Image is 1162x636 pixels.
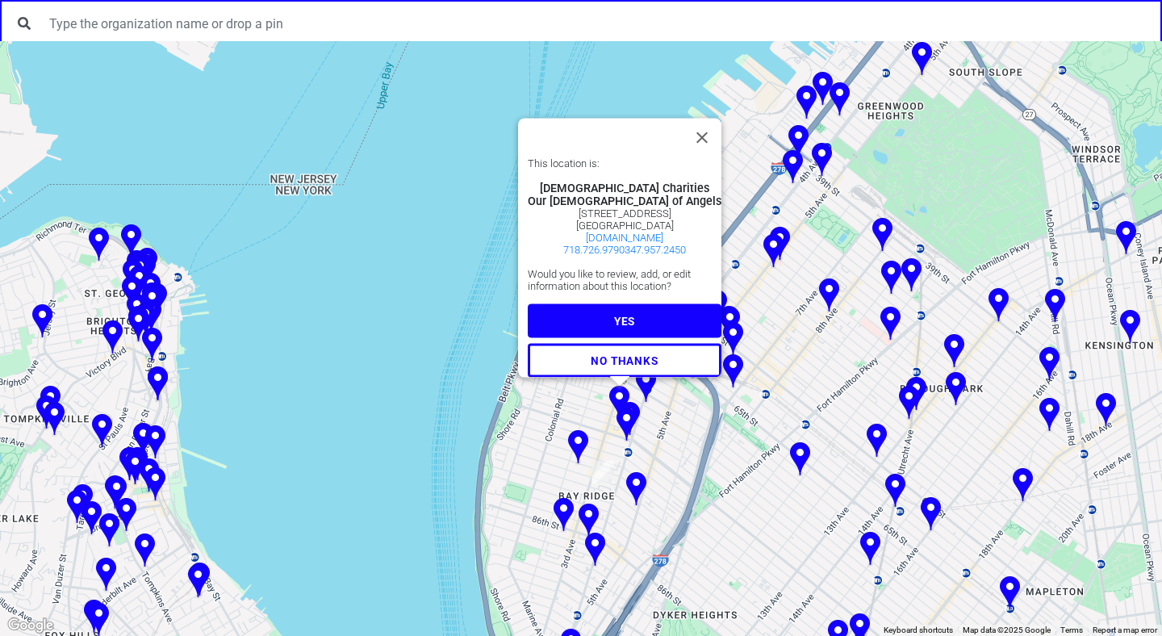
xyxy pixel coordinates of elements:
a: 718.726.9790 [563,243,625,255]
div: Our [DEMOGRAPHIC_DATA] of Angels [528,194,721,207]
div: [STREET_ADDRESS] [528,207,721,219]
a: Open this area in Google Maps (opens a new window) [4,615,57,636]
button: Close [683,118,721,157]
div: [DEMOGRAPHIC_DATA] Charities [528,181,721,194]
div: This location is: [528,157,721,169]
a: Report a map error [1093,626,1157,634]
div: Would you like to review, add, or edit information about this location? [528,267,721,291]
span: YES [614,314,635,327]
button: NO THANKS [528,343,721,377]
div: [GEOGRAPHIC_DATA] [528,219,721,231]
span: NO THANKS [591,354,658,366]
span: Map data ©2025 Google [963,626,1051,634]
input: Type the organization name or drop a pin [40,8,1154,39]
button: YES [528,303,721,337]
a: 347.957.2450 [625,243,686,255]
a: Terms (opens in new tab) [1060,626,1083,634]
img: Google [4,615,57,636]
a: [DOMAIN_NAME] [586,231,663,243]
button: Keyboard shortcuts [884,625,953,636]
